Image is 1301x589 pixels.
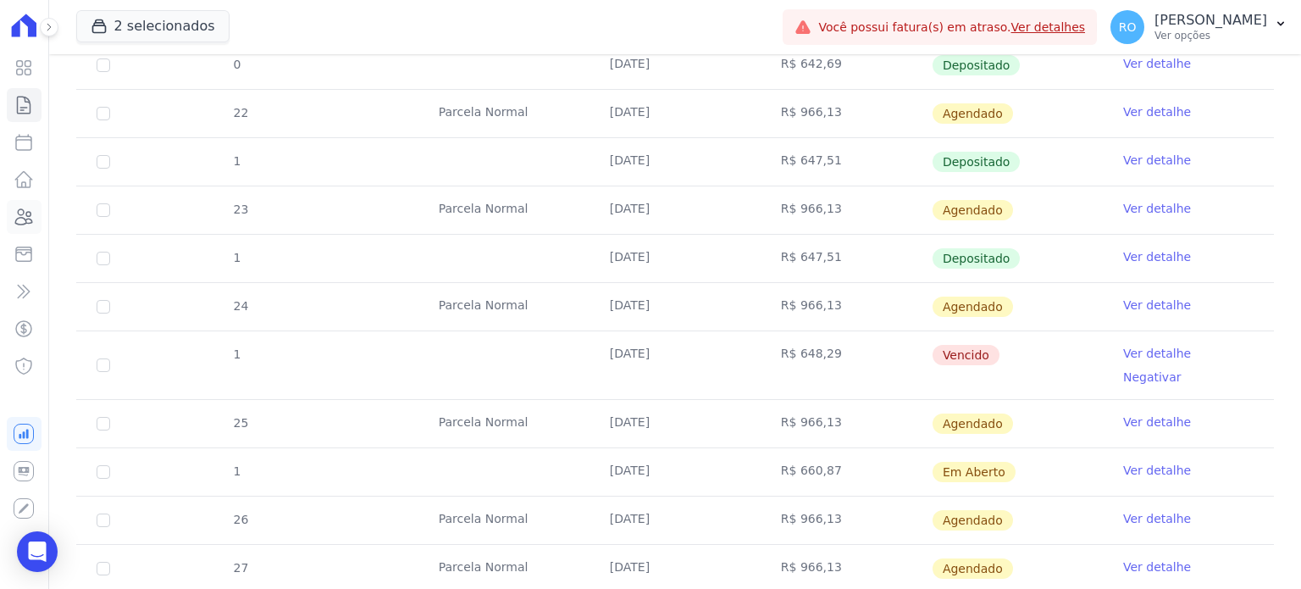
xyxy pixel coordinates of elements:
td: Parcela Normal [418,400,590,447]
span: Agendado [933,414,1013,434]
div: Open Intercom Messenger [17,531,58,572]
td: Parcela Normal [418,90,590,137]
p: Ver opções [1154,29,1267,42]
span: Agendado [933,297,1013,317]
a: Ver detalhe [1123,297,1191,314]
input: default [97,203,110,217]
td: Parcela Normal [418,186,590,234]
span: Agendado [933,200,1013,220]
input: Só é possível selecionar pagamentos em aberto [97,155,110,169]
span: Você possui fatura(s) em atraso. [818,19,1085,36]
input: Só é possível selecionar pagamentos em aberto [97,58,110,72]
a: Ver detalhe [1123,248,1191,265]
input: default [97,562,110,575]
input: default [97,514,110,527]
p: [PERSON_NAME] [1154,12,1267,29]
span: 1 [232,347,241,361]
td: R$ 642,69 [761,42,932,89]
a: Ver detalhe [1123,558,1191,575]
a: Ver detalhe [1123,414,1191,431]
td: [DATE] [590,235,761,282]
input: default [97,417,110,431]
a: Ver detalhe [1123,55,1191,72]
span: 22 [232,106,249,119]
td: [DATE] [590,331,761,399]
span: 1 [232,251,241,264]
span: Agendado [933,103,1013,124]
a: Ver detalhe [1123,103,1191,120]
span: 24 [232,299,249,313]
input: default [97,358,110,372]
span: 26 [232,513,249,526]
span: Agendado [933,558,1013,579]
span: Vencido [933,345,999,365]
td: [DATE] [590,448,761,496]
input: Só é possível selecionar pagamentos em aberto [97,252,110,265]
td: [DATE] [590,400,761,447]
td: [DATE] [590,42,761,89]
a: Ver detalhe [1123,152,1191,169]
td: Parcela Normal [418,497,590,544]
td: R$ 660,87 [761,448,932,496]
input: default [97,107,110,120]
span: Depositado [933,152,1021,172]
a: Ver detalhe [1123,462,1191,479]
td: [DATE] [590,186,761,234]
td: R$ 647,51 [761,138,932,186]
button: 2 selecionados [76,10,230,42]
a: Negativar [1123,370,1182,384]
td: R$ 966,13 [761,90,932,137]
input: default [97,465,110,479]
td: R$ 966,13 [761,497,932,544]
input: default [97,300,110,314]
span: RO [1119,21,1137,33]
a: Ver detalhe [1123,510,1191,527]
td: [DATE] [590,90,761,137]
td: R$ 966,13 [761,400,932,447]
span: 1 [232,154,241,168]
span: 0 [232,58,241,71]
td: [DATE] [590,497,761,544]
span: 23 [232,203,249,216]
a: Ver detalhes [1011,20,1086,34]
span: Depositado [933,248,1021,269]
td: R$ 966,13 [761,186,932,234]
button: RO [PERSON_NAME] Ver opções [1097,3,1301,51]
a: Ver detalhe [1123,345,1191,362]
a: Ver detalhe [1123,200,1191,217]
td: [DATE] [590,283,761,331]
td: R$ 966,13 [761,283,932,331]
span: 25 [232,416,249,430]
span: 1 [232,464,241,478]
span: Depositado [933,55,1021,75]
span: 27 [232,561,249,575]
span: Agendado [933,510,1013,531]
td: R$ 648,29 [761,331,932,399]
span: Em Aberto [933,462,1016,482]
td: [DATE] [590,138,761,186]
td: Parcela Normal [418,283,590,331]
td: R$ 647,51 [761,235,932,282]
